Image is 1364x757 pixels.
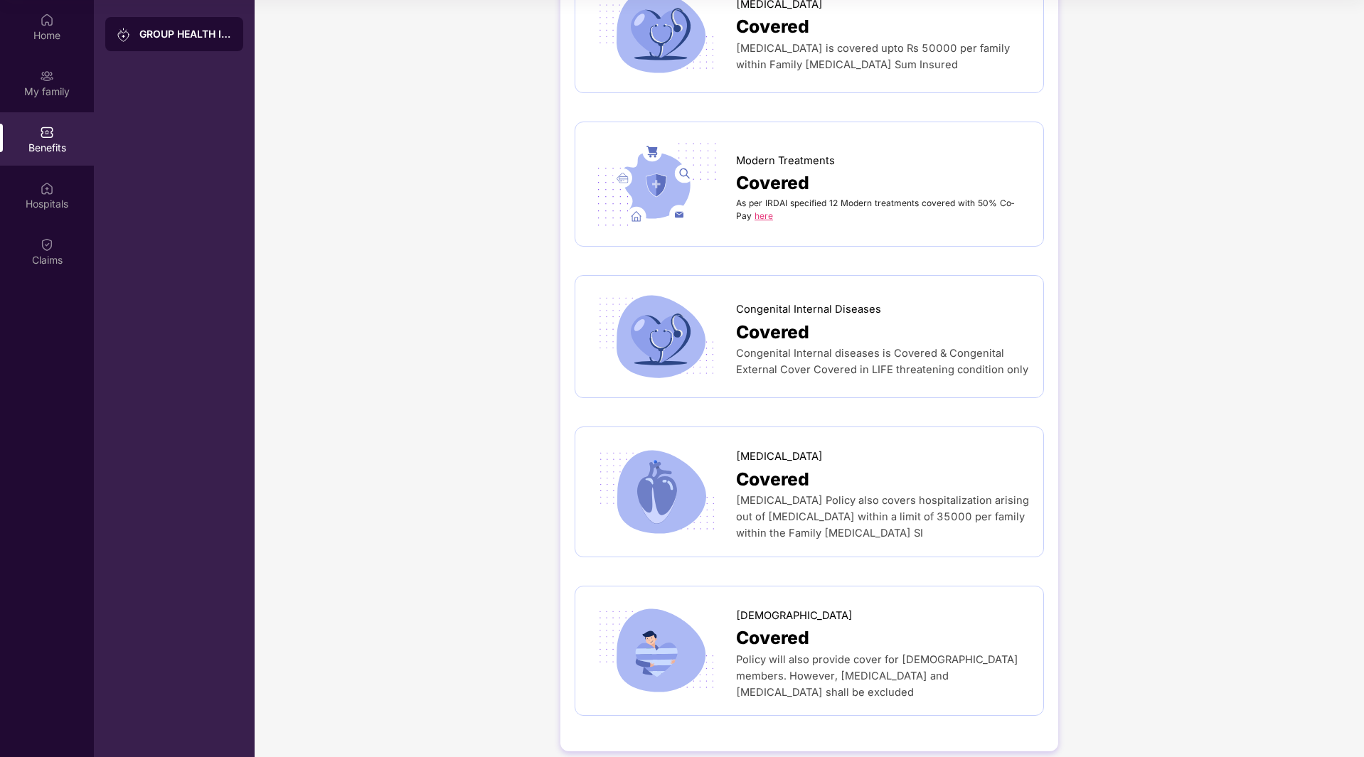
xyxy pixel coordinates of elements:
[40,181,54,195] img: svg+xml;base64,PHN2ZyBpZD0iSG9zcGl0YWxzIiB4bWxucz0iaHR0cDovL3d3dy53My5vcmcvMjAwMC9zdmciIHdpZHRoPS...
[40,237,54,252] img: svg+xml;base64,PHN2ZyBpZD0iQ2xhaW0iIHhtbG5zPSJodHRwOi8vd3d3LnczLm9yZy8yMDAwL3N2ZyIgd2lkdGg9IjIwIi...
[922,198,955,208] span: covered
[736,169,809,197] span: Covered
[736,494,1029,539] span: [MEDICAL_DATA] Policy also covers hospitalization arising out of [MEDICAL_DATA] within a limit of...
[755,210,773,221] a: here
[736,318,809,346] span: Covered
[736,608,853,624] span: [DEMOGRAPHIC_DATA]
[736,42,1010,71] span: [MEDICAL_DATA] is covered upto Rs 50000 per family within Family [MEDICAL_DATA] Sum Insured
[117,28,131,42] img: svg+xml;base64,PHN2ZyB3aWR0aD0iMjAiIGhlaWdodD0iMjAiIHZpZXdCb3g9IjAgMCAyMCAyMCIgZmlsbD0ibm9uZSIgeG...
[736,347,1028,376] span: Congenital Internal diseases is Covered & Congenital External Cover Covered in LIFE threatening c...
[40,69,54,83] img: svg+xml;base64,PHN2ZyB3aWR0aD0iMjAiIGhlaWdodD0iMjAiIHZpZXdCb3g9IjAgMCAyMCAyMCIgZmlsbD0ibm9uZSIgeG...
[590,445,724,539] img: icon
[736,198,746,208] span: As
[749,198,762,208] span: per
[875,198,919,208] span: treatments
[736,449,823,465] span: [MEDICAL_DATA]
[590,603,724,697] img: icon
[958,198,975,208] span: with
[1000,198,1014,208] span: Co­
[590,290,724,384] img: icon
[139,27,232,41] div: GROUP HEALTH INSURANCE
[829,198,838,208] span: 12
[736,653,1018,699] span: Policy will also provide cover for [DEMOGRAPHIC_DATA] members. However, [MEDICAL_DATA] and [MEDIC...
[590,136,724,232] img: icon
[978,198,997,208] span: 50%
[40,125,54,139] img: svg+xml;base64,PHN2ZyBpZD0iQmVuZWZpdHMiIHhtbG5zPSJodHRwOi8vd3d3LnczLm9yZy8yMDAwL3N2ZyIgd2lkdGg9Ij...
[765,198,787,208] span: IRDAI
[736,466,809,493] span: Covered
[40,13,54,27] img: svg+xml;base64,PHN2ZyBpZD0iSG9tZSIgeG1sbnM9Imh0dHA6Ly93d3cudzMub3JnLzIwMDAvc3ZnIiB3aWR0aD0iMjAiIG...
[790,198,826,208] span: specified
[736,13,809,41] span: Covered
[736,301,881,318] span: Congenital Internal Diseases
[841,198,872,208] span: Modern
[736,210,752,221] span: Pay
[736,153,835,169] span: Modern Treatments
[736,624,809,652] span: Covered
